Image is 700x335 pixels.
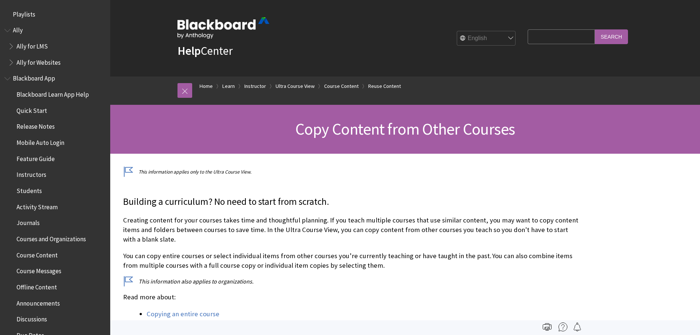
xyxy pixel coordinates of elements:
span: Copy Content from Other Courses [295,119,515,139]
a: Learn [222,82,235,91]
span: Blackboard Learn App Help [17,88,89,98]
a: Instructor [244,82,266,91]
a: Course Content [324,82,359,91]
nav: Book outline for Playlists [4,8,106,21]
p: Read more about: [123,292,579,302]
span: Offline Content [17,281,57,291]
span: Playlists [13,8,35,18]
span: Course Content [17,249,58,259]
p: You can copy entire courses or select individual items from other courses you’re currently teachi... [123,251,579,270]
img: Follow this page [573,322,582,331]
span: Courses and Organizations [17,233,86,243]
span: Activity Stream [17,201,58,211]
a: Reuse Content [368,82,401,91]
a: HelpCenter [177,43,233,58]
span: Release Notes [17,121,55,131]
p: Creating content for your courses takes time and thoughtful planning. If you teach multiple cours... [123,215,579,245]
span: Ally for Websites [17,56,61,66]
span: Mobile Auto Login [17,136,64,146]
span: Course Messages [17,265,61,275]
span: Ally [13,24,23,34]
span: Instructors [17,169,46,179]
p: This information also applies to organizations. [123,277,579,285]
span: Blackboard App [13,72,55,82]
img: Blackboard by Anthology [177,17,269,39]
p: This information applies only to the Ultra Course View. [123,168,579,175]
span: Quick Start [17,104,47,114]
span: Ally for LMS [17,40,48,50]
input: Search [595,29,628,44]
span: Feature Guide [17,153,55,163]
span: Students [17,185,42,195]
a: Ultra Course View [276,82,315,91]
img: More help [559,322,567,331]
span: Journals [17,217,40,227]
select: Site Language Selector [457,31,516,46]
span: Discussions [17,313,47,323]
p: Building a curriculum? No need to start from scratch. [123,195,579,209]
nav: Book outline for Anthology Ally Help [4,24,106,69]
img: Print [543,322,552,331]
strong: Help [177,43,201,58]
a: Copying an entire course [147,310,219,318]
span: Announcements [17,297,60,307]
a: Home [200,82,213,91]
